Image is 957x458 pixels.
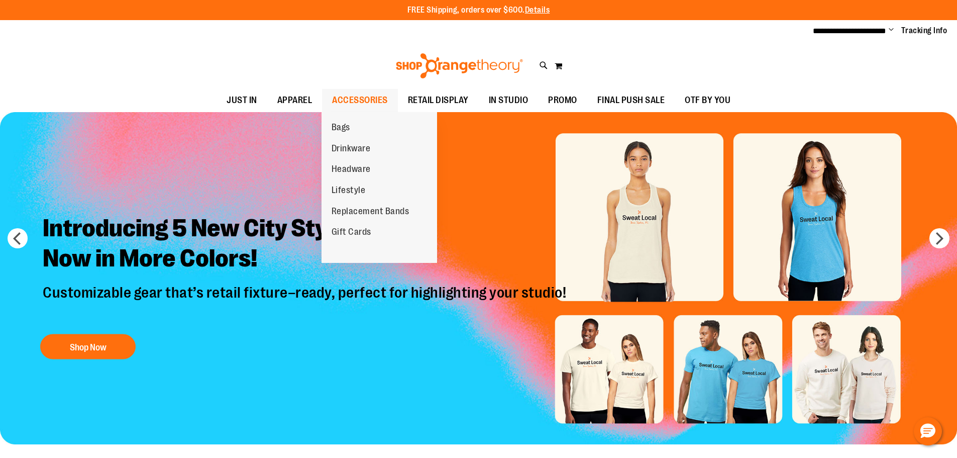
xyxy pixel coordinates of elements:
a: Gift Cards [322,222,381,243]
a: FINAL PUSH SALE [587,89,675,112]
h2: Introducing 5 New City Styles - Now in More Colors! [35,205,576,283]
button: prev [8,228,28,248]
button: Shop Now [40,334,136,359]
a: Introducing 5 New City Styles -Now in More Colors! Customizable gear that’s retail fixture–ready,... [35,205,576,364]
span: APPAREL [277,89,312,112]
a: OTF BY YOU [675,89,740,112]
a: JUST IN [217,89,267,112]
a: IN STUDIO [479,89,539,112]
a: Drinkware [322,138,381,159]
ul: ACCESSORIES [322,112,437,263]
span: Replacement Bands [332,206,409,219]
a: Bags [322,117,360,138]
a: Lifestyle [322,180,376,201]
a: Tracking Info [901,25,947,36]
a: Headware [322,159,381,180]
span: OTF BY YOU [685,89,730,112]
span: Lifestyle [332,185,366,198]
span: IN STUDIO [489,89,528,112]
span: FINAL PUSH SALE [597,89,665,112]
span: Headware [332,164,371,176]
span: Bags [332,122,350,135]
a: Replacement Bands [322,201,419,222]
button: next [929,228,949,248]
a: PROMO [538,89,587,112]
p: Customizable gear that’s retail fixture–ready, perfect for highlighting your studio! [35,283,576,324]
button: Account menu [889,26,894,36]
span: Drinkware [332,143,371,156]
a: APPAREL [267,89,323,112]
p: FREE Shipping, orders over $600. [407,5,550,16]
img: Shop Orangetheory [394,53,524,78]
span: JUST IN [227,89,257,112]
span: RETAIL DISPLAY [408,89,469,112]
a: ACCESSORIES [322,89,398,112]
a: Details [525,6,550,15]
span: PROMO [548,89,577,112]
span: ACCESSORIES [332,89,388,112]
button: Hello, have a question? Let’s chat. [914,417,942,445]
a: RETAIL DISPLAY [398,89,479,112]
span: Gift Cards [332,227,371,239]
